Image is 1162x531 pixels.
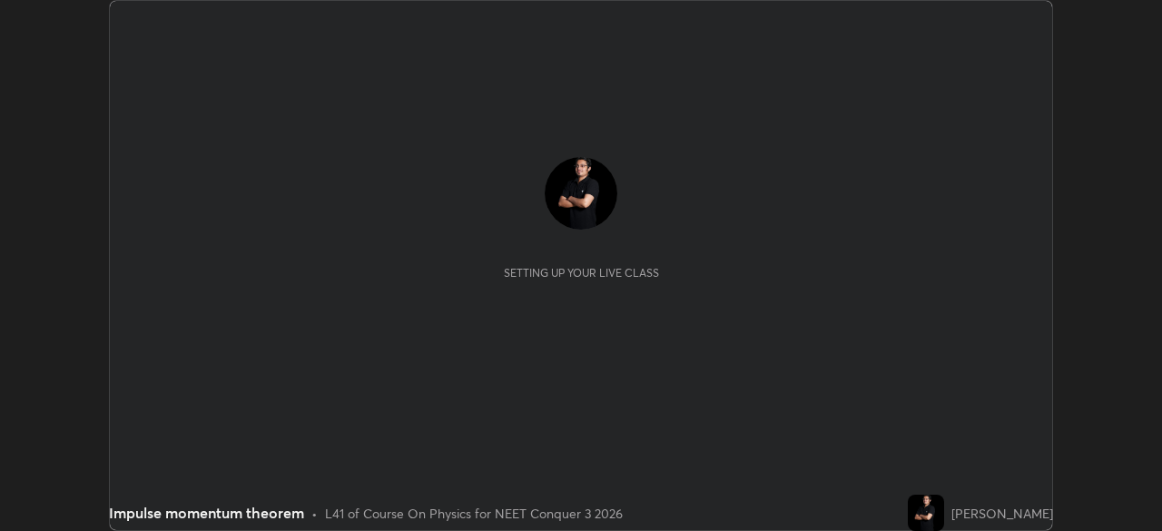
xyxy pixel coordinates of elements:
div: Impulse momentum theorem [109,502,304,524]
img: 40cbeb4c3a5c4ff3bcc3c6587ae1c9d7.jpg [545,157,617,230]
div: [PERSON_NAME] [951,504,1053,523]
img: 40cbeb4c3a5c4ff3bcc3c6587ae1c9d7.jpg [908,495,944,531]
div: Setting up your live class [504,266,659,280]
div: • [311,504,318,523]
div: L41 of Course On Physics for NEET Conquer 3 2026 [325,504,623,523]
